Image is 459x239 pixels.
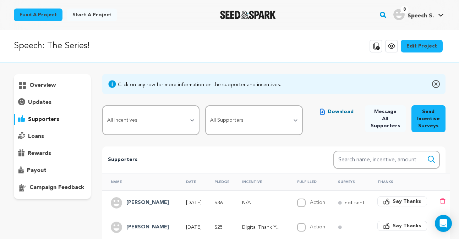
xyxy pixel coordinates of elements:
p: campaign feedback [29,183,84,192]
p: Speech: The Series! [14,40,90,52]
th: Fulfilled [289,173,329,190]
p: loans [28,132,44,141]
img: user.png [111,197,122,209]
h4: Matt Cwern [126,199,169,207]
button: Say Thanks [377,196,427,206]
button: overview [14,80,91,91]
button: payout [14,165,91,176]
span: $36 [214,200,223,205]
p: supporters [28,115,59,124]
span: Download [328,108,354,115]
input: Search name, incentive, amount [333,151,440,169]
p: payout [27,166,47,175]
button: supporters [14,114,91,125]
a: Edit Project [401,40,443,52]
a: Fund a project [14,9,62,21]
button: Send Incentive Surveys [411,105,446,132]
a: Start a project [67,9,117,21]
th: Thanks [369,173,431,190]
label: Action [310,200,325,205]
p: [DATE] [186,199,202,206]
img: user.png [111,222,122,233]
img: Seed&Spark Logo Dark Mode [220,11,276,19]
span: Speech S.'s Profile [392,7,445,22]
th: Pledge [206,173,234,190]
img: close-o.svg [432,80,440,88]
a: Seed&Spark Homepage [220,11,276,19]
button: loans [14,131,91,142]
p: Digital Thank You Card (plus previous tiers) [242,224,284,231]
p: overview [29,81,56,90]
label: Action [310,224,325,229]
span: Message All Supporters [371,108,400,129]
button: campaign feedback [14,182,91,193]
span: 8 [400,6,409,13]
p: Supporters [108,156,310,164]
div: Speech S.'s Profile [393,9,434,20]
p: updates [28,98,51,107]
img: user.png [393,9,405,20]
th: Date [177,173,206,190]
button: updates [14,97,91,108]
button: Say Thanks [377,221,427,231]
p: not sent [345,199,365,206]
button: rewards [14,148,91,159]
a: Speech S.'s Profile [392,7,445,20]
span: Say Thanks [393,198,421,205]
h4: Zoë Photenhauer [126,223,169,232]
span: Say Thanks [393,222,421,229]
span: $25 [214,225,223,230]
p: [DATE] [186,224,202,231]
button: Message All Supporters [365,105,406,132]
button: Download [314,105,359,118]
p: N/A [242,199,284,206]
th: Name [102,173,177,190]
p: rewards [28,149,51,158]
th: Surveys [329,173,369,190]
div: Open Intercom Messenger [435,215,452,232]
span: Speech S. [408,13,434,19]
th: Incentive [234,173,289,190]
div: Click on any row for more information on the supporter and incentives. [118,81,281,88]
